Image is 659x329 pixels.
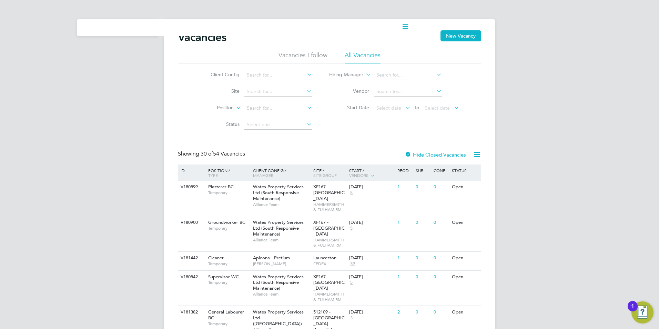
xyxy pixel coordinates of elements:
[329,104,369,111] label: Start Date
[450,271,480,283] div: Open
[347,164,396,182] div: Start /
[312,164,348,181] div: Site /
[324,71,363,78] label: Hiring Manager
[208,255,224,261] span: Cleaner
[313,202,346,212] span: HAMMERSMITH & FULHAM RM
[374,87,442,97] input: Search for...
[396,216,414,229] div: 1
[278,51,327,63] li: Vacancies I follow
[253,255,290,261] span: Apleona - Pretium
[396,271,414,283] div: 1
[349,184,394,190] div: [DATE]
[244,120,312,130] input: Select one
[412,103,421,112] span: To
[349,261,356,267] span: 39
[200,121,240,127] label: Status
[349,255,394,261] div: [DATE]
[396,306,414,319] div: 2
[396,181,414,193] div: 1
[432,252,450,265] div: 0
[208,226,250,231] span: Temporary
[179,164,203,176] div: ID
[313,219,345,237] span: XF167 - [GEOGRAPHIC_DATA]
[201,150,213,157] span: 30 of
[450,181,480,193] div: Open
[432,181,450,193] div: 0
[253,291,310,297] span: Alliance Team
[345,51,381,63] li: All Vacancies
[208,219,245,225] span: Groundworker BC
[253,202,310,207] span: Alliance Team
[313,274,345,291] span: XF167 - [GEOGRAPHIC_DATA]
[208,274,239,280] span: Supervisor WC
[349,280,354,286] span: 5
[432,164,450,176] div: Conf
[450,216,480,229] div: Open
[244,103,312,113] input: Search for...
[208,190,250,196] span: Temporary
[179,216,203,229] div: V180900
[349,220,394,226] div: [DATE]
[244,87,312,97] input: Search for...
[349,309,394,315] div: [DATE]
[414,252,432,265] div: 0
[374,70,442,80] input: Search for...
[194,104,234,111] label: Position
[253,219,304,237] span: Wates Property Services Ltd (South Responsive Maintenance)
[349,274,394,280] div: [DATE]
[631,306,634,315] div: 1
[450,164,480,176] div: Status
[253,172,273,178] span: Manager
[432,271,450,283] div: 0
[208,261,250,267] span: Temporary
[414,164,432,176] div: Sub
[251,164,312,181] div: Client Config /
[450,306,480,319] div: Open
[349,172,368,178] span: Vendors
[349,315,354,321] span: 3
[253,184,304,201] span: Wates Property Services Ltd (South Responsive Maintenance)
[396,164,414,176] div: Reqd
[349,190,354,196] span: 5
[440,30,481,41] button: New Vacancy
[179,181,203,193] div: V180899
[208,184,234,190] span: Plasterer BC
[178,30,226,44] h2: Vacancies
[313,261,346,267] span: FEDEX
[178,150,246,158] div: Showing
[208,172,218,178] span: Type
[203,164,251,181] div: Position /
[432,306,450,319] div: 0
[200,71,240,78] label: Client Config
[414,181,432,193] div: 0
[425,105,450,111] span: Select date
[253,261,310,267] span: [PERSON_NAME]
[414,306,432,319] div: 0
[208,309,244,321] span: General Labourer BC
[208,280,250,285] span: Temporary
[329,88,369,94] label: Vendor
[432,216,450,229] div: 0
[405,151,466,158] label: Hide Closed Vacancies
[244,70,312,80] input: Search for...
[631,301,653,323] button: Open Resource Center, 1 new notification
[179,271,203,283] div: V180842
[253,309,304,327] span: Wates Property Services Ltd ([GEOGRAPHIC_DATA])
[201,150,245,157] span: 54 Vacancies
[313,255,336,261] span: Launceston
[200,88,240,94] label: Site
[376,105,401,111] span: Select date
[396,252,414,265] div: 1
[179,252,203,265] div: V181442
[313,172,337,178] span: Site Group
[179,306,203,319] div: V181382
[313,184,345,201] span: XF167 - [GEOGRAPHIC_DATA]
[253,237,310,243] span: Alliance Team
[313,237,346,248] span: HAMMERSMITH & FULHAM RM
[313,291,346,302] span: HAMMERSMITH & FULHAM RM
[349,226,354,231] span: 5
[414,216,432,229] div: 0
[208,321,250,327] span: Temporary
[77,19,159,36] nav: Main navigation
[253,274,304,291] span: Wates Property Services Ltd (South Responsive Maintenance)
